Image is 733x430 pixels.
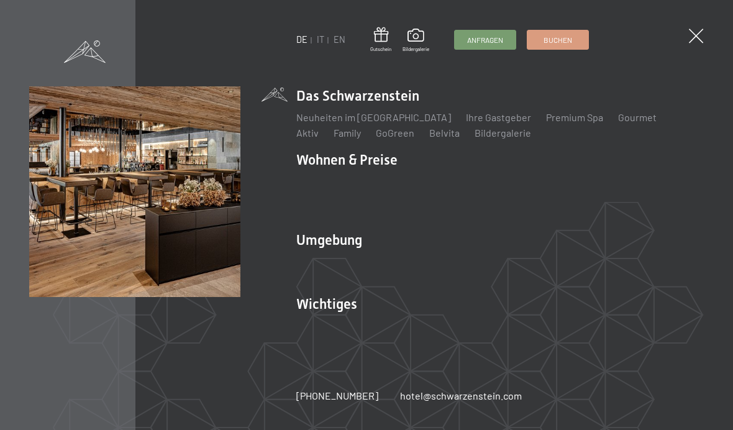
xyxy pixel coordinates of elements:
[400,389,522,403] a: hotel@schwarzenstein.com
[296,390,378,401] span: [PHONE_NUMBER]
[618,111,657,123] a: Gourmet
[370,27,391,53] a: Gutschein
[370,46,391,53] span: Gutschein
[403,46,429,53] span: Bildergalerie
[455,30,516,49] a: Anfragen
[376,127,414,139] a: GoGreen
[403,29,429,52] a: Bildergalerie
[296,127,319,139] a: Aktiv
[317,34,324,45] a: IT
[429,127,460,139] a: Belvita
[467,35,503,45] span: Anfragen
[296,389,378,403] a: [PHONE_NUMBER]
[296,111,451,123] a: Neuheiten im [GEOGRAPHIC_DATA]
[334,34,345,45] a: EN
[544,35,572,45] span: Buchen
[527,30,588,49] a: Buchen
[475,127,531,139] a: Bildergalerie
[546,111,603,123] a: Premium Spa
[296,34,307,45] a: DE
[334,127,361,139] a: Family
[466,111,531,123] a: Ihre Gastgeber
